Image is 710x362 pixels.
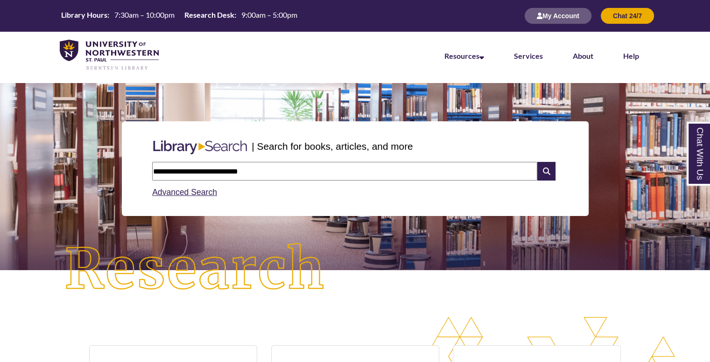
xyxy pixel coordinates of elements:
span: 7:30am – 10:00pm [114,10,175,19]
a: About [573,51,593,60]
button: Chat 24/7 [601,8,654,24]
a: Help [623,51,639,60]
button: My Account [525,8,591,24]
a: Advanced Search [152,188,217,197]
th: Library Hours: [57,10,111,20]
span: 9:00am – 5:00pm [241,10,297,19]
a: Hours Today [57,10,301,22]
a: Resources [444,51,484,60]
img: Libary Search [148,137,252,158]
i: Search [537,162,555,181]
a: Chat 24/7 [601,12,654,20]
img: Research [35,214,355,325]
a: Services [514,51,543,60]
th: Research Desk: [181,10,238,20]
table: Hours Today [57,10,301,21]
img: UNWSP Library Logo [60,40,159,71]
p: | Search for books, articles, and more [252,139,413,153]
a: My Account [525,12,591,20]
